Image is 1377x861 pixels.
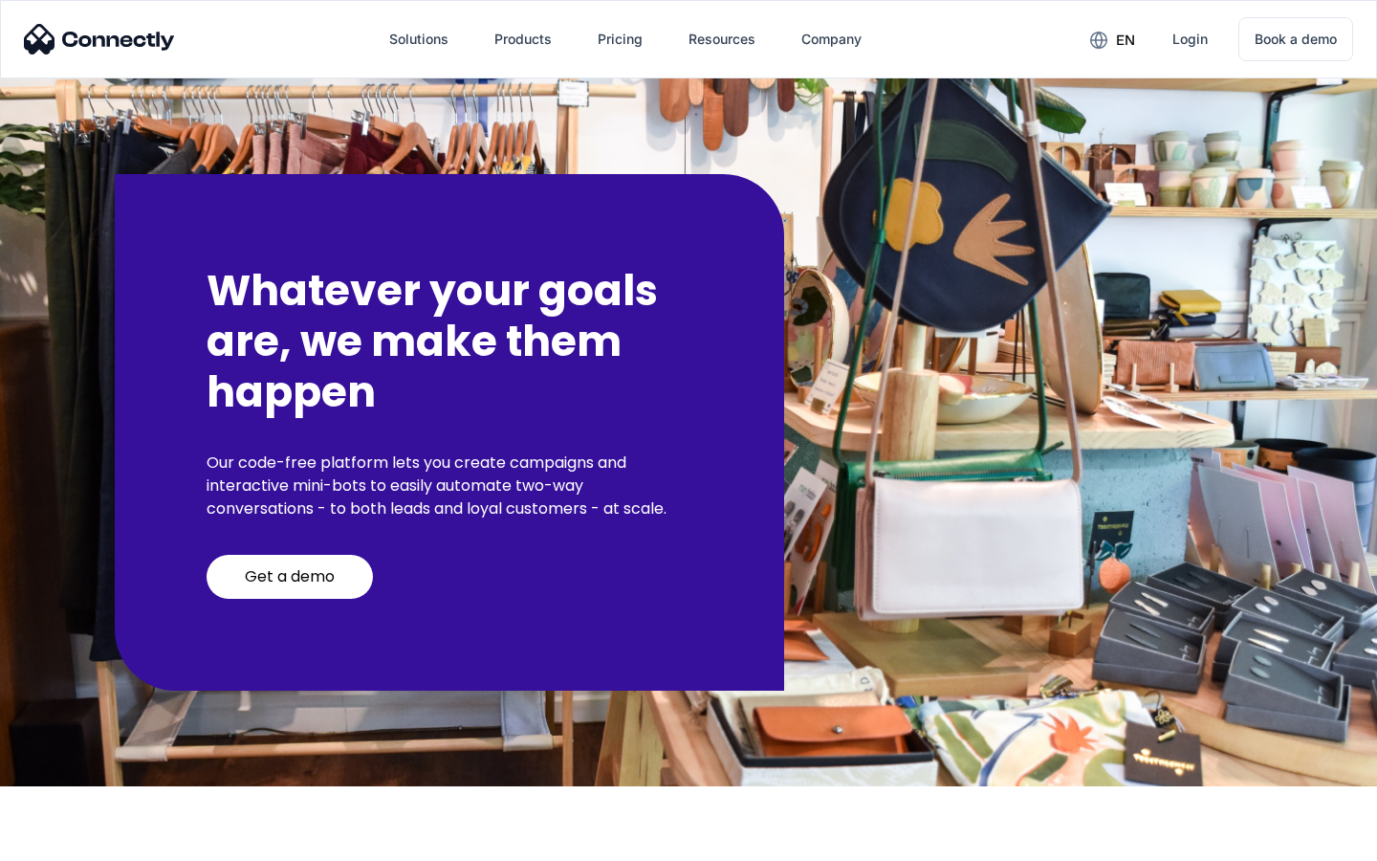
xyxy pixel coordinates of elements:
[207,555,373,599] a: Get a demo
[24,24,175,55] img: Connectly Logo
[19,828,115,854] aside: Language selected: English
[1116,27,1135,54] div: en
[598,26,643,53] div: Pricing
[1157,16,1223,62] a: Login
[245,567,335,586] div: Get a demo
[1238,17,1353,61] a: Book a demo
[1172,26,1208,53] div: Login
[38,828,115,854] ul: Language list
[582,16,658,62] a: Pricing
[207,452,692,520] p: Our code-free platform lets you create campaigns and interactive mini-bots to easily automate two...
[688,26,755,53] div: Resources
[389,26,448,53] div: Solutions
[801,26,862,53] div: Company
[494,26,552,53] div: Products
[207,266,692,417] h2: Whatever your goals are, we make them happen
